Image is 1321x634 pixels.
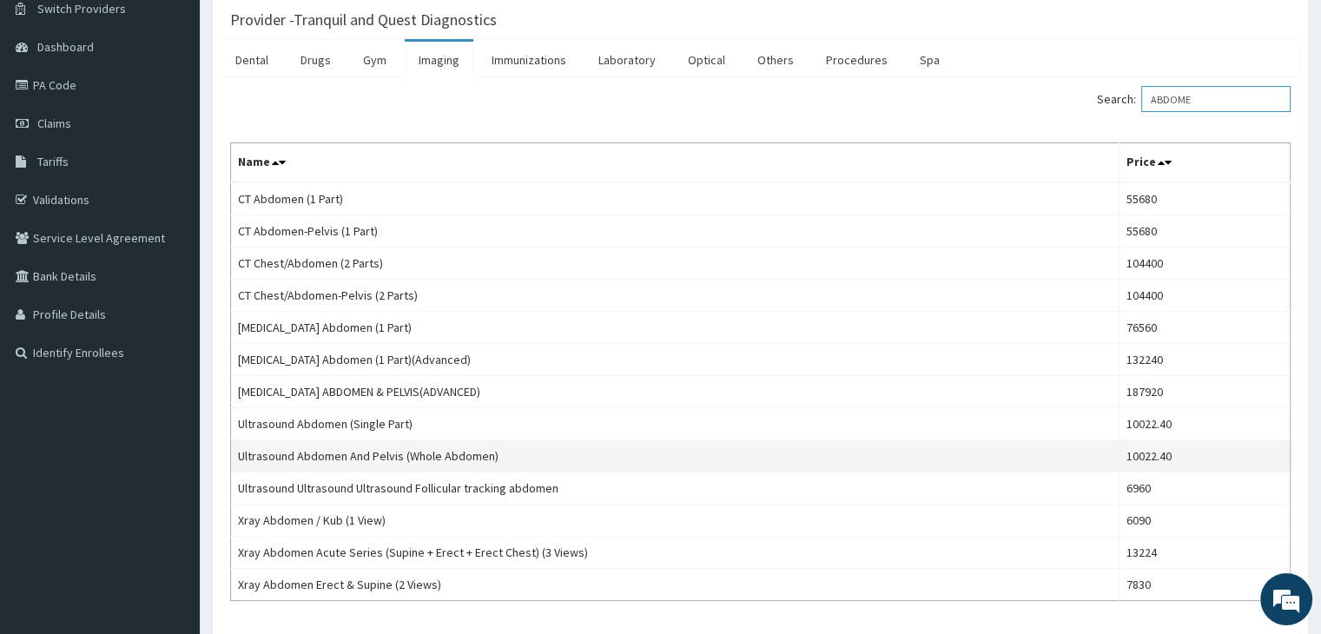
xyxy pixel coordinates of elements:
h3: Provider - Tranquil and Quest Diagnostics [230,12,497,28]
td: Xray Abdomen Acute Series (Supine + Erect + Erect Chest) (3 Views) [231,537,1120,569]
td: 132240 [1119,344,1290,376]
td: Xray Abdomen Erect & Supine (2 Views) [231,569,1120,601]
td: 55680 [1119,182,1290,215]
td: 6960 [1119,472,1290,505]
td: [MEDICAL_DATA] ABDOMEN & PELVIS(ADVANCED) [231,376,1120,408]
td: CT Abdomen-Pelvis (1 Part) [231,215,1120,248]
a: Immunizations [478,42,580,78]
td: 10022.40 [1119,440,1290,472]
td: 76560 [1119,312,1290,344]
td: [MEDICAL_DATA] Abdomen (1 Part) [231,312,1120,344]
a: Imaging [405,42,473,78]
a: Gym [349,42,400,78]
td: 10022.40 [1119,408,1290,440]
td: [MEDICAL_DATA] Abdomen (1 Part)(Advanced) [231,344,1120,376]
a: Procedures [812,42,902,78]
a: Spa [906,42,954,78]
label: Search: [1097,86,1291,112]
a: Optical [674,42,739,78]
td: 104400 [1119,248,1290,280]
td: Ultrasound Abdomen (Single Part) [231,408,1120,440]
td: Xray Abdomen / Kub (1 View) [231,505,1120,537]
td: 13224 [1119,537,1290,569]
th: Price [1119,143,1290,183]
a: Drugs [287,42,345,78]
td: CT Chest/Abdomen-Pelvis (2 Parts) [231,280,1120,312]
td: 187920 [1119,376,1290,408]
td: Ultrasound Ultrasound Ultrasound Follicular tracking abdomen [231,472,1120,505]
span: Dashboard [37,39,94,55]
td: 104400 [1119,280,1290,312]
input: Search: [1141,86,1291,112]
td: CT Abdomen (1 Part) [231,182,1120,215]
td: 55680 [1119,215,1290,248]
td: CT Chest/Abdomen (2 Parts) [231,248,1120,280]
td: Ultrasound Abdomen And Pelvis (Whole Abdomen) [231,440,1120,472]
textarea: Type your message and hit 'Enter' [9,438,331,499]
th: Name [231,143,1120,183]
div: Minimize live chat window [285,9,327,50]
span: Tariffs [37,154,69,169]
a: Dental [221,42,282,78]
div: Chat with us now [90,97,292,120]
span: Switch Providers [37,1,126,17]
td: 7830 [1119,569,1290,601]
a: Others [743,42,808,78]
span: We're online! [101,201,240,376]
span: Claims [37,116,71,131]
td: 6090 [1119,505,1290,537]
a: Laboratory [585,42,670,78]
img: d_794563401_company_1708531726252_794563401 [32,87,70,130]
